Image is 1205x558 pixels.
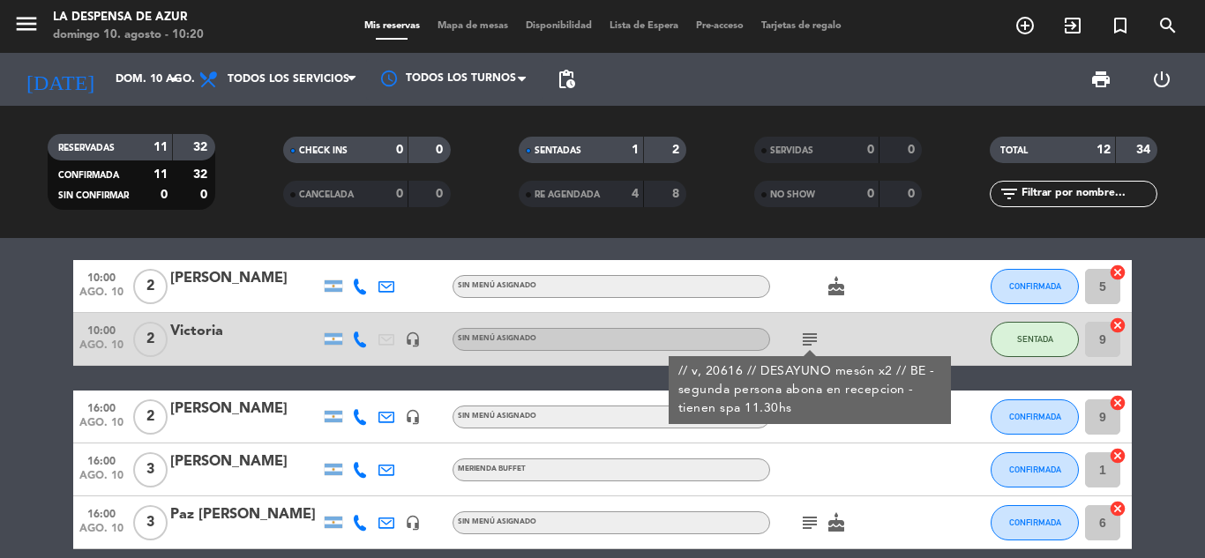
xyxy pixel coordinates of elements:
strong: 0 [908,188,918,200]
i: power_settings_new [1151,69,1172,90]
strong: 0 [908,144,918,156]
strong: 0 [867,188,874,200]
button: CONFIRMADA [991,399,1079,435]
div: domingo 10. agosto - 10:20 [53,26,204,44]
i: cancel [1109,394,1126,412]
i: cake [826,512,847,533]
span: Sin menú asignado [458,282,536,289]
i: headset_mic [405,515,421,531]
strong: 34 [1136,144,1154,156]
strong: 0 [436,144,446,156]
span: print [1090,69,1111,90]
span: Merienda Buffet [458,465,526,472]
div: [PERSON_NAME] [170,398,320,420]
span: SIN CONFIRMAR [58,191,129,200]
span: NO SHOW [770,190,815,199]
span: Tarjetas de regalo [752,21,850,31]
strong: 0 [436,188,446,200]
i: cancel [1109,316,1126,334]
strong: 1 [632,144,639,156]
strong: 0 [396,188,403,200]
div: La Despensa de Azur [53,9,204,26]
span: SERVIDAS [770,146,813,155]
i: cancel [1109,500,1126,517]
button: CONFIRMADA [991,452,1079,487]
span: Mis reservas [356,21,429,31]
span: Sin menú asignado [458,335,536,342]
i: menu [13,11,40,37]
span: 16:00 [79,450,123,470]
i: [DATE] [13,60,107,99]
span: CHECK INS [299,146,348,155]
i: cake [826,276,847,297]
strong: 11 [153,168,168,181]
span: 3 [133,452,168,487]
i: cancel [1109,264,1126,281]
strong: 8 [672,188,683,200]
span: 2 [133,322,168,357]
div: // v, 20616 // DESAYUNO mesón x2 // BE - segunda persona abona en recepcion - tienen spa 11.30hs [678,362,942,418]
span: Disponibilidad [517,21,601,31]
i: headset_mic [405,409,421,425]
span: CONFIRMADA [1009,281,1061,291]
strong: 0 [200,189,211,201]
i: turned_in_not [1110,15,1131,36]
span: SENTADA [1017,334,1053,344]
i: headset_mic [405,331,421,347]
strong: 0 [161,189,168,201]
i: subject [799,512,820,533]
span: 16:00 [79,397,123,417]
i: exit_to_app [1062,15,1083,36]
span: CONFIRMADA [1009,465,1061,474]
span: ago. 10 [79,286,123,307]
i: subject [799,329,820,350]
button: menu [13,11,40,43]
i: filter_list [999,183,1020,205]
input: Filtrar por nombre... [1020,184,1156,204]
button: CONFIRMADA [991,505,1079,540]
i: add_circle_outline [1014,15,1036,36]
strong: 11 [153,141,168,153]
button: SENTADA [991,322,1079,357]
span: SENTADAS [535,146,581,155]
span: ago. 10 [79,339,123,360]
span: 2 [133,399,168,435]
span: ago. 10 [79,417,123,437]
span: 3 [133,505,168,540]
span: Todos los servicios [228,73,349,86]
i: cancel [1109,447,1126,465]
span: CONFIRMADA [1009,517,1061,527]
span: 16:00 [79,502,123,523]
i: search [1157,15,1179,36]
div: LOG OUT [1131,53,1192,106]
strong: 12 [1096,144,1111,156]
span: Pre-acceso [687,21,752,31]
span: RESERVADAS [58,144,115,153]
span: Mapa de mesas [429,21,517,31]
span: pending_actions [556,69,577,90]
span: 10:00 [79,319,123,339]
strong: 0 [867,144,874,156]
button: CONFIRMADA [991,269,1079,304]
span: TOTAL [1000,146,1028,155]
span: Sin menú asignado [458,413,536,420]
strong: 2 [672,144,683,156]
strong: 32 [193,141,211,153]
div: [PERSON_NAME] [170,267,320,290]
i: arrow_drop_down [164,69,185,90]
span: 10:00 [79,266,123,286]
span: Sin menú asignado [458,518,536,525]
strong: 4 [632,188,639,200]
strong: 0 [396,144,403,156]
span: CONFIRMADA [58,171,119,180]
span: CONFIRMADA [1009,412,1061,421]
div: [PERSON_NAME] [170,450,320,473]
div: Victoria [170,320,320,343]
span: ago. 10 [79,523,123,543]
span: RE AGENDADA [535,190,600,199]
span: 2 [133,269,168,304]
span: Lista de Espera [601,21,687,31]
span: CANCELADA [299,190,354,199]
span: ago. 10 [79,470,123,490]
strong: 32 [193,168,211,181]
